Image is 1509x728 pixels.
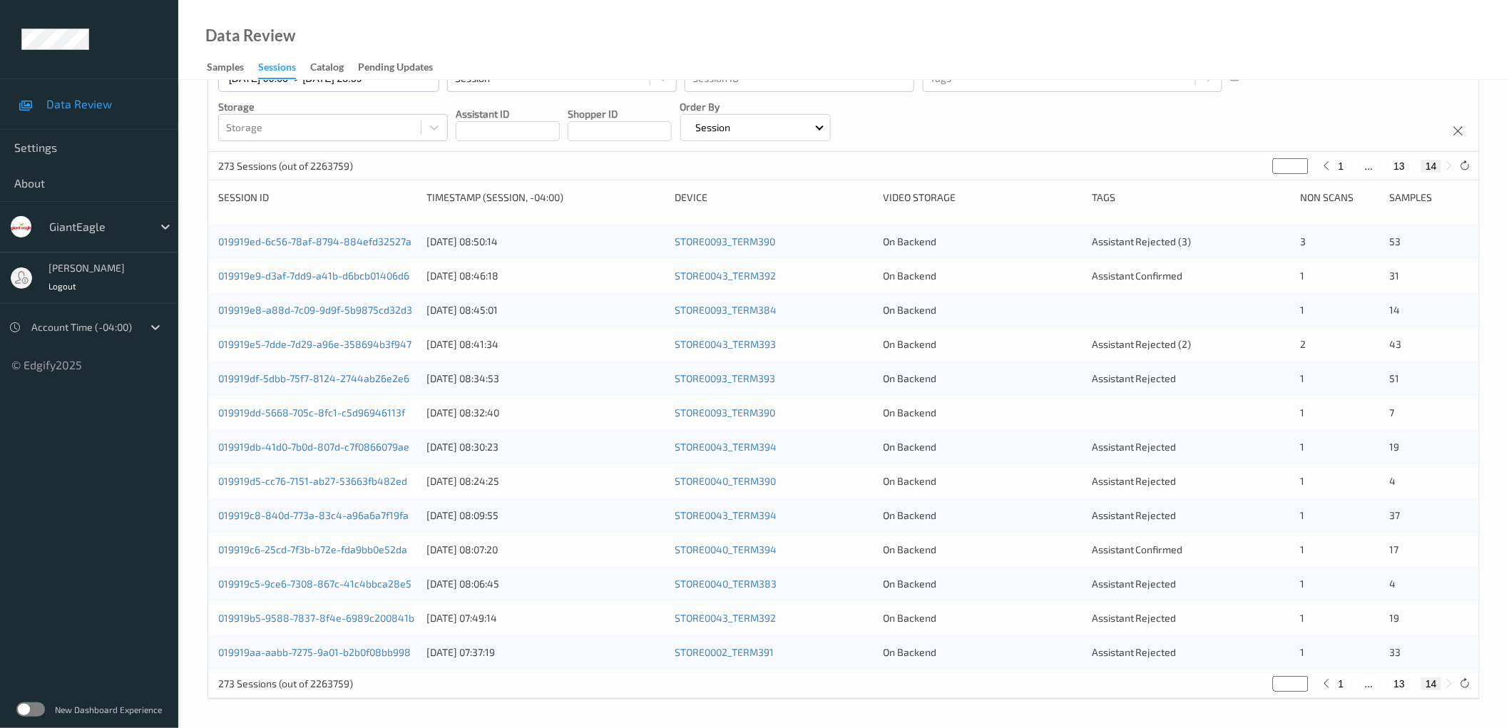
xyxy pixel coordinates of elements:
[675,578,777,590] a: STORE0040_TERM383
[884,406,1082,420] div: On Backend
[1300,190,1379,205] div: Non Scans
[1092,646,1177,658] span: Assistant Rejected
[675,612,776,624] a: STORE0043_TERM392
[884,474,1082,488] div: On Backend
[1300,304,1304,316] span: 1
[218,475,407,487] a: 019919d5-cc76-7151-ab27-53663fb482ed
[884,371,1082,386] div: On Backend
[218,509,409,521] a: 019919c8-840d-773a-83c4-a96a6a7f19fa
[218,612,414,624] a: 019919b5-9588-7837-8f4e-6989c200841b
[1092,235,1192,247] span: Assistant Rejected (3)
[884,303,1082,317] div: On Backend
[1334,160,1349,173] button: 1
[675,406,775,419] a: STORE0093_TERM390
[691,121,736,135] p: Session
[426,235,665,249] div: [DATE] 08:50:14
[1300,612,1304,624] span: 1
[1390,338,1402,350] span: 43
[218,100,448,114] p: Storage
[884,190,1082,205] div: Video Storage
[1092,270,1183,282] span: Assistant Confirmed
[426,474,665,488] div: [DATE] 08:24:25
[1092,190,1290,205] div: Tags
[1300,338,1306,350] span: 2
[675,338,776,350] a: STORE0043_TERM393
[1390,578,1396,590] span: 4
[1300,406,1304,419] span: 1
[1300,475,1304,487] span: 1
[675,304,777,316] a: STORE0093_TERM384
[1092,441,1177,453] span: Assistant Rejected
[675,372,775,384] a: STORE0093_TERM393
[884,508,1082,523] div: On Backend
[426,543,665,557] div: [DATE] 08:07:20
[884,611,1082,625] div: On Backend
[456,107,560,121] p: Assistant ID
[675,190,873,205] div: Device
[1390,646,1401,658] span: 33
[884,543,1082,557] div: On Backend
[1300,441,1304,453] span: 1
[426,577,665,591] div: [DATE] 08:06:45
[218,235,411,247] a: 019919ed-6c56-78af-8794-884efd32527a
[218,338,411,350] a: 019919e5-7dde-7d29-a96e-358694b3f947
[1092,543,1183,555] span: Assistant Confirmed
[426,190,665,205] div: Timestamp (Session, -04:00)
[218,270,409,282] a: 019919e9-d3af-7dd9-a41b-d6bcb01406d6
[884,645,1082,660] div: On Backend
[218,441,409,453] a: 019919db-41d0-7b0d-807d-c7f0866079ae
[205,29,295,43] div: Data Review
[218,677,353,691] p: 273 Sessions (out of 2263759)
[358,58,447,78] a: Pending Updates
[1390,612,1400,624] span: 19
[680,100,832,114] p: Order By
[1390,475,1396,487] span: 4
[218,304,412,316] a: 019919e8-a88d-7c09-9d9f-5b9875cd32d3
[884,269,1082,283] div: On Backend
[1300,235,1306,247] span: 3
[568,107,672,121] p: Shopper ID
[426,406,665,420] div: [DATE] 08:32:40
[1390,406,1395,419] span: 7
[1092,578,1177,590] span: Assistant Rejected
[1390,543,1399,555] span: 17
[258,60,296,79] div: Sessions
[207,60,244,78] div: Samples
[426,371,665,386] div: [DATE] 08:34:53
[218,406,405,419] a: 019919dd-5668-705c-8fc1-c5d96946113f
[1390,270,1400,282] span: 31
[675,475,776,487] a: STORE0040_TERM390
[218,578,411,590] a: 019919c5-9ce6-7308-867c-41c4bbca28e5
[218,646,411,658] a: 019919aa-aabb-7275-9a01-b2b0f08bb998
[1390,441,1400,453] span: 19
[1092,372,1177,384] span: Assistant Rejected
[1421,677,1441,690] button: 14
[218,543,407,555] a: 019919c6-25cd-7f3b-b72e-fda9bb0e52da
[884,577,1082,591] div: On Backend
[1300,578,1304,590] span: 1
[1092,612,1177,624] span: Assistant Rejected
[218,190,416,205] div: Session ID
[675,509,777,521] a: STORE0043_TERM394
[1390,190,1469,205] div: Samples
[1361,160,1378,173] button: ...
[426,508,665,523] div: [DATE] 08:09:55
[426,303,665,317] div: [DATE] 08:45:01
[258,58,310,79] a: Sessions
[675,235,775,247] a: STORE0093_TERM390
[675,543,777,555] a: STORE0040_TERM394
[675,270,776,282] a: STORE0043_TERM392
[426,645,665,660] div: [DATE] 07:37:19
[426,269,665,283] div: [DATE] 08:46:18
[1361,677,1378,690] button: ...
[1421,160,1441,173] button: 14
[310,60,344,78] div: Catalog
[1390,509,1401,521] span: 37
[358,60,433,78] div: Pending Updates
[310,58,358,78] a: Catalog
[884,337,1082,352] div: On Backend
[426,440,665,454] div: [DATE] 08:30:23
[1334,677,1349,690] button: 1
[1390,235,1401,247] span: 53
[1300,543,1304,555] span: 1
